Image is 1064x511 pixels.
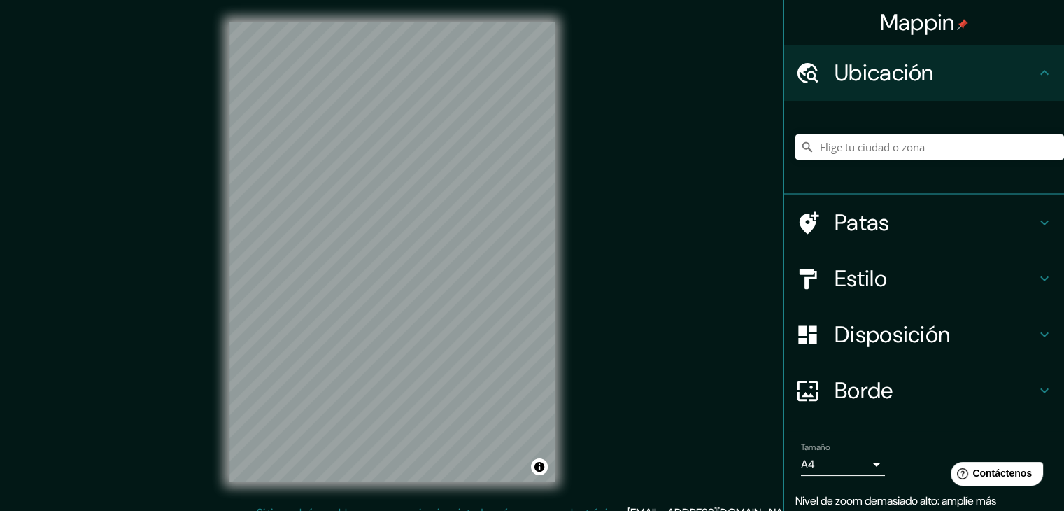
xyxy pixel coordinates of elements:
[795,134,1064,160] input: Elige tu ciudad o zona
[229,22,555,482] canvas: Mapa
[835,208,890,237] font: Patas
[784,45,1064,101] div: Ubicación
[784,195,1064,251] div: Patas
[801,442,830,453] font: Tamaño
[939,456,1049,496] iframe: Lanzador de widgets de ayuda
[835,58,934,87] font: Ubicación
[801,454,885,476] div: A4
[784,251,1064,307] div: Estilo
[835,376,893,405] font: Borde
[795,493,996,508] font: Nivel de zoom demasiado alto: amplíe más
[784,363,1064,419] div: Borde
[835,320,950,349] font: Disposición
[531,458,548,475] button: Activar o desactivar atribución
[880,8,955,37] font: Mappin
[835,264,887,293] font: Estilo
[784,307,1064,363] div: Disposición
[801,457,815,472] font: A4
[957,19,968,30] img: pin-icon.png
